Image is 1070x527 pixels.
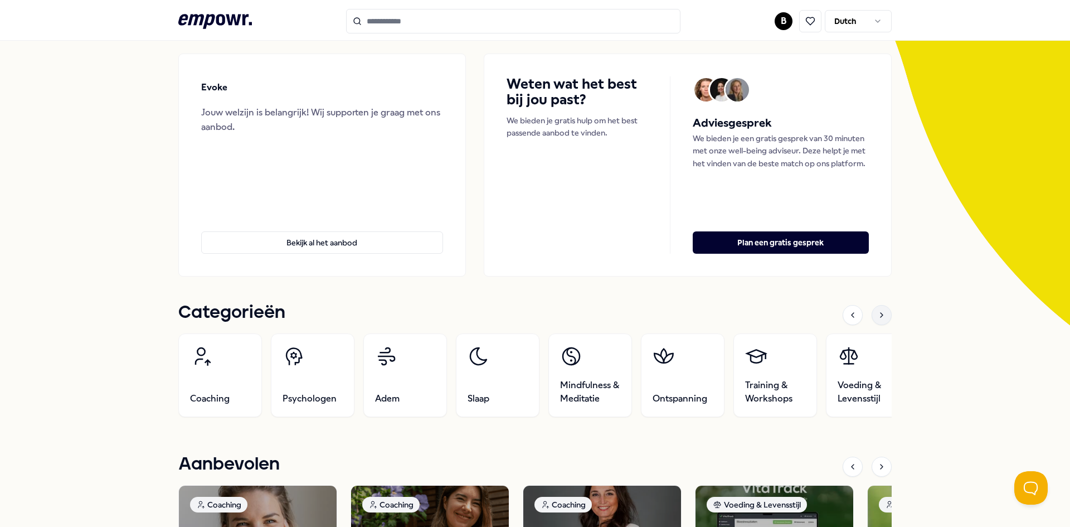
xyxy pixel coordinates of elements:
[201,105,443,134] div: Jouw welzijn is belangrijk! Wij supporten je graag met ons aanbod.
[560,379,620,405] span: Mindfulness & Meditatie
[838,379,898,405] span: Voeding & Levensstijl
[190,392,230,405] span: Coaching
[507,114,648,139] p: We bieden je gratis hulp om het best passende aanbod te vinden.
[694,78,718,101] img: Avatar
[548,333,632,417] a: Mindfulness & Meditatie
[534,497,592,513] div: Coaching
[707,497,807,513] div: Voeding & Levensstijl
[693,231,869,254] button: Plan een gratis gesprek
[178,333,262,417] a: Coaching
[693,132,869,170] p: We bieden je een gratis gesprek van 30 minuten met onze well-being adviseur. Deze helpt je met he...
[653,392,707,405] span: Ontspanning
[362,497,420,513] div: Coaching
[745,379,805,405] span: Training & Workshops
[826,333,909,417] a: Voeding & Levensstijl
[468,392,489,405] span: Slaap
[178,451,280,478] h1: Aanbevolen
[363,333,447,417] a: Adem
[726,78,749,101] img: Avatar
[201,214,443,254] a: Bekijk al het aanbod
[507,76,648,108] h4: Weten wat het best bij jou past?
[201,80,227,95] p: Evoke
[641,333,724,417] a: Ontspanning
[775,12,792,30] button: B
[271,333,354,417] a: Psychologen
[456,333,539,417] a: Slaap
[1014,471,1048,505] iframe: Help Scout Beacon - Open
[710,78,733,101] img: Avatar
[190,497,247,513] div: Coaching
[375,392,400,405] span: Adem
[733,333,817,417] a: Training & Workshops
[346,9,680,33] input: Search for products, categories or subcategories
[283,392,337,405] span: Psychologen
[201,231,443,254] button: Bekijk al het aanbod
[693,114,869,132] h5: Adviesgesprek
[879,497,936,513] div: Coaching
[178,299,285,327] h1: Categorieën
